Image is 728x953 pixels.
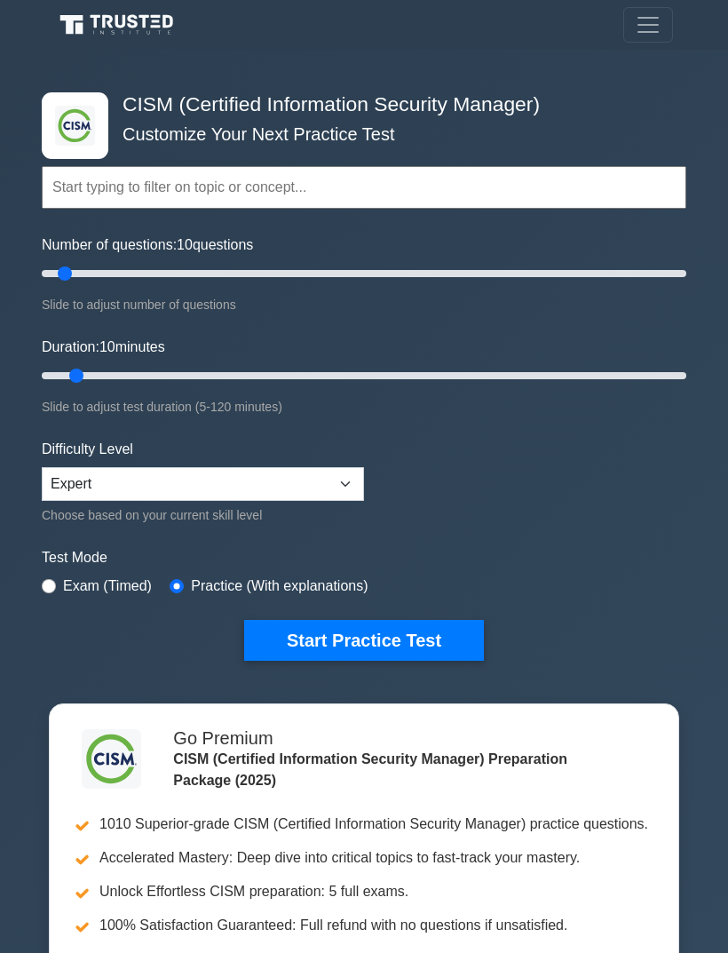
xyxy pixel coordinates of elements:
span: 10 [177,237,193,252]
label: Practice (With explanations) [191,576,368,597]
h4: CISM (Certified Information Security Manager) [115,92,599,116]
label: Difficulty Level [42,439,133,460]
span: 10 [99,339,115,354]
label: Test Mode [42,547,686,568]
div: Slide to adjust number of questions [42,294,686,315]
label: Exam (Timed) [63,576,152,597]
div: Choose based on your current skill level [42,504,364,526]
button: Start Practice Test [244,620,484,661]
button: Toggle navigation [623,7,673,43]
input: Start typing to filter on topic or concept... [42,166,686,209]
label: Number of questions: questions [42,234,253,256]
label: Duration: minutes [42,337,165,358]
div: Slide to adjust test duration (5-120 minutes) [42,396,686,417]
